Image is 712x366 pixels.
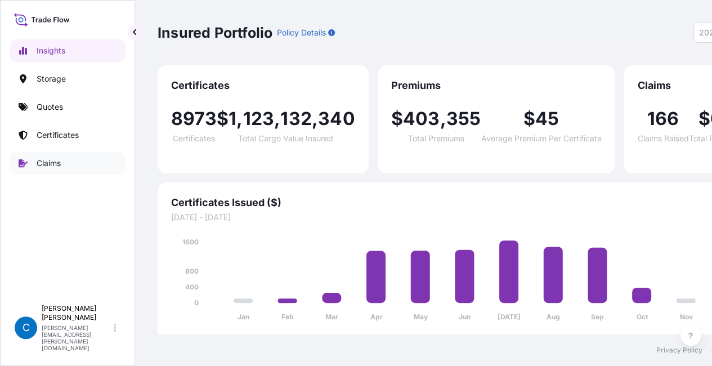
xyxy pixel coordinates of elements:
[446,110,481,128] span: 355
[459,313,471,321] tspan: Jun
[370,313,382,321] tspan: Apr
[403,110,440,128] span: 403
[236,110,243,128] span: ,
[158,24,272,42] p: Insured Portfolio
[312,110,318,128] span: ,
[391,110,403,128] span: $
[42,304,111,322] p: [PERSON_NAME] [PERSON_NAME]
[173,135,215,142] span: Certificates
[37,101,63,113] p: Quotes
[535,110,559,128] span: 45
[280,110,312,128] span: 132
[277,27,326,38] p: Policy Details
[440,110,446,128] span: ,
[42,324,111,351] p: [PERSON_NAME][EMAIL_ADDRESS][PERSON_NAME][DOMAIN_NAME]
[217,110,229,128] span: $
[243,110,274,128] span: 123
[37,158,61,169] p: Claims
[10,96,126,118] a: Quotes
[185,267,199,275] tspan: 800
[37,45,65,56] p: Insights
[647,110,679,128] span: 166
[194,298,199,307] tspan: 0
[23,322,30,333] span: C
[10,152,126,175] a: Claims
[325,313,338,321] tspan: Mar
[637,135,688,142] span: Claims Raised
[281,313,294,321] tspan: Feb
[10,39,126,62] a: Insights
[238,313,249,321] tspan: Jan
[182,238,199,246] tspan: 1600
[408,135,464,142] span: Total Premiums
[274,110,280,128] span: ,
[547,313,560,321] tspan: Aug
[698,110,710,128] span: $
[391,79,602,92] span: Premiums
[10,68,126,90] a: Storage
[481,135,601,142] span: Average Premium Per Certificate
[680,313,693,321] tspan: Nov
[37,73,66,84] p: Storage
[238,135,333,142] span: Total Cargo Value Insured
[414,313,428,321] tspan: May
[523,110,535,128] span: $
[171,110,217,128] span: 8973
[37,130,79,141] p: Certificates
[318,110,355,128] span: 340
[10,124,126,146] a: Certificates
[229,110,236,128] span: 1
[636,313,648,321] tspan: Oct
[185,283,199,291] tspan: 400
[656,346,702,355] a: Privacy Policy
[171,79,355,92] span: Certificates
[498,313,521,321] tspan: [DATE]
[591,313,604,321] tspan: Sep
